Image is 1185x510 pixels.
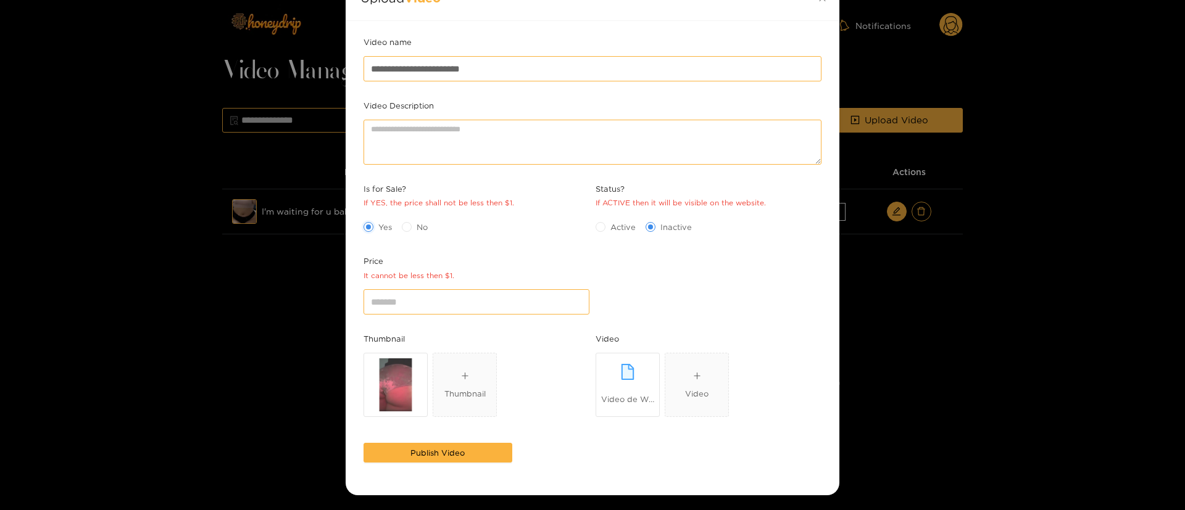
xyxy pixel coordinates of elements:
span: plusVideo [665,353,728,416]
div: It cannot be less then $1. [364,270,454,282]
span: plus [693,372,701,380]
label: Thumbnail [364,332,405,345]
input: Video name [364,56,821,81]
span: No [412,221,433,233]
span: Publish Video [410,446,465,459]
span: Inactive [655,221,697,233]
div: Thumbnail [444,387,486,400]
div: If ACTIVE then it will be visible on the website. [596,197,766,209]
span: Price [364,255,454,267]
span: Is for Sale? [364,183,514,195]
div: If YES, the price shall not be less then $1. [364,197,514,209]
textarea: Video Description [364,120,821,165]
label: Video Description [364,99,434,112]
span: Active [605,221,641,233]
span: plus [461,372,469,380]
span: Status? [596,183,766,195]
label: Video name [364,36,412,48]
span: Yes [373,221,397,233]
span: plusThumbnail [433,353,496,416]
button: Publish Video [364,443,512,463]
label: Video [596,332,619,345]
div: Video [685,387,709,400]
